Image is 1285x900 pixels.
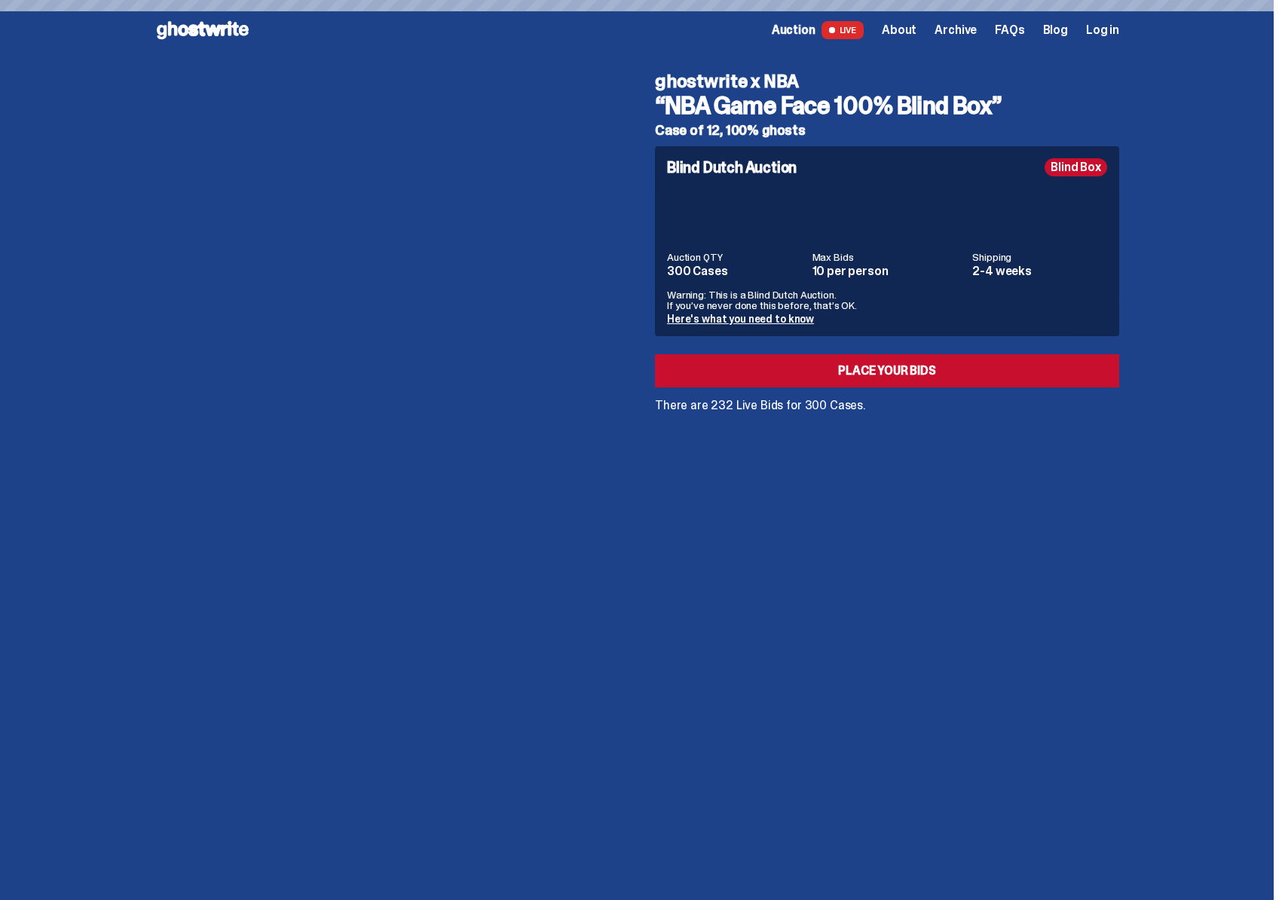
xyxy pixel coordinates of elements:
[972,265,1107,277] dd: 2-4 weeks
[1086,24,1119,36] a: Log in
[655,399,1119,412] p: There are 232 Live Bids for 300 Cases.
[972,252,1107,262] dt: Shipping
[1045,158,1107,176] div: Blind Box
[772,24,815,36] span: Auction
[655,72,1119,90] h4: ghostwrite x NBA
[882,24,916,36] a: About
[667,252,803,262] dt: Auction QTY
[935,24,977,36] a: Archive
[821,21,864,39] span: LIVE
[655,124,1119,137] h5: Case of 12, 100% ghosts
[995,24,1024,36] a: FAQs
[655,354,1119,387] a: Place your Bids
[1043,24,1068,36] a: Blog
[667,312,814,326] a: Here's what you need to know
[667,289,1107,311] p: Warning: This is a Blind Dutch Auction. If you’ve never done this before, that’s OK.
[772,21,864,39] a: Auction LIVE
[812,252,964,262] dt: Max Bids
[655,93,1119,118] h3: “NBA Game Face 100% Blind Box”
[667,160,797,175] h4: Blind Dutch Auction
[812,265,964,277] dd: 10 per person
[667,265,803,277] dd: 300 Cases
